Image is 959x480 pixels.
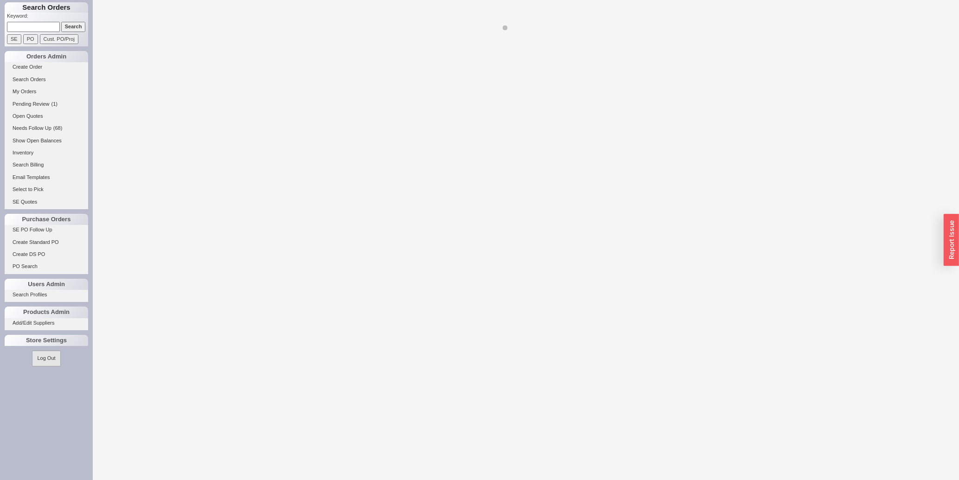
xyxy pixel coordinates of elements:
[5,279,88,290] div: Users Admin
[40,34,78,44] input: Cust. PO/Proj
[23,34,38,44] input: PO
[32,351,60,366] button: Log Out
[51,101,58,107] span: ( 1 )
[53,125,63,131] span: ( 68 )
[5,185,88,194] a: Select to Pick
[7,34,21,44] input: SE
[5,2,88,13] h1: Search Orders
[5,335,88,346] div: Store Settings
[7,13,88,22] p: Keyword:
[5,225,88,235] a: SE PO Follow Up
[5,75,88,84] a: Search Orders
[5,237,88,247] a: Create Standard PO
[5,136,88,146] a: Show Open Balances
[5,148,88,158] a: Inventory
[61,22,86,32] input: Search
[5,214,88,225] div: Purchase Orders
[5,250,88,259] a: Create DS PO
[5,307,88,318] div: Products Admin
[5,123,88,133] a: Needs Follow Up(68)
[5,290,88,300] a: Search Profiles
[5,51,88,62] div: Orders Admin
[5,160,88,170] a: Search Billing
[5,173,88,182] a: Email Templates
[5,262,88,271] a: PO Search
[5,318,88,328] a: Add/Edit Suppliers
[13,125,51,131] span: Needs Follow Up
[5,111,88,121] a: Open Quotes
[5,99,88,109] a: Pending Review(1)
[13,101,50,107] span: Pending Review
[5,197,88,207] a: SE Quotes
[5,87,88,96] a: My Orders
[5,62,88,72] a: Create Order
